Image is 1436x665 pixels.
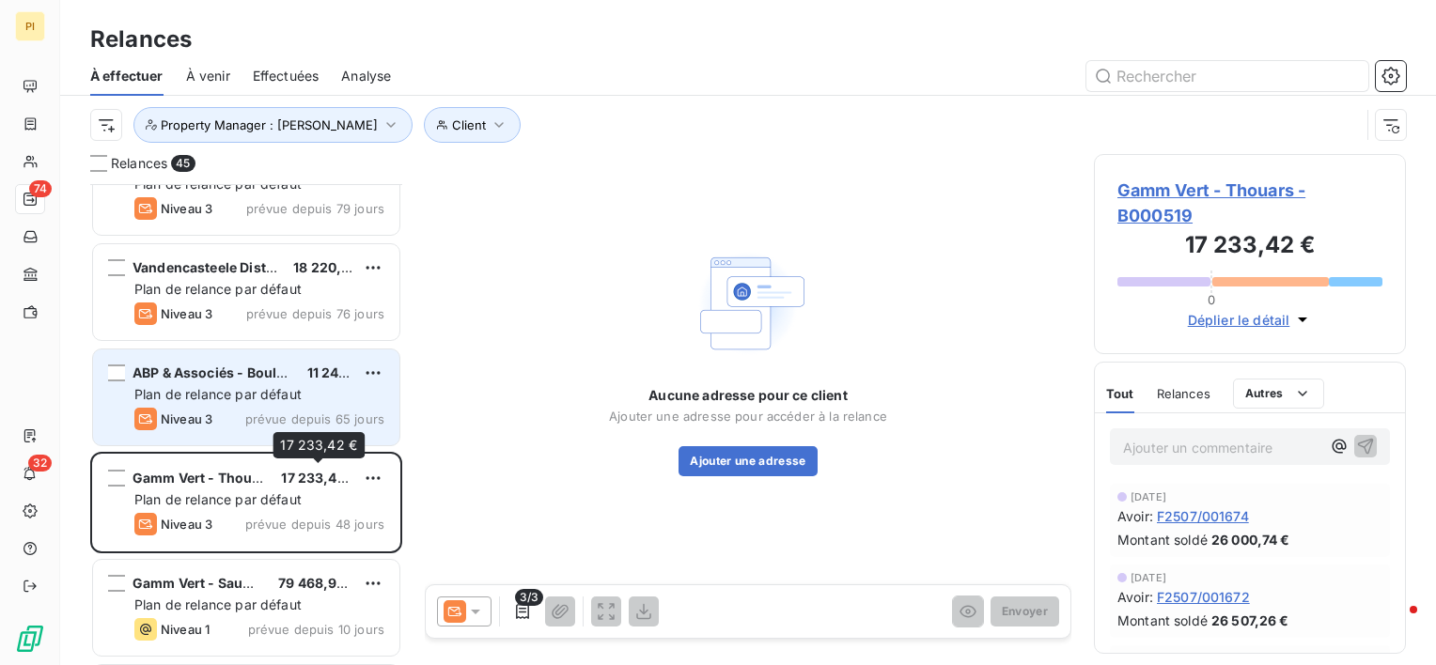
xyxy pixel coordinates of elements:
span: prévue depuis 76 jours [246,306,384,321]
span: 32 [28,455,52,472]
h3: 17 233,42 € [1117,228,1382,266]
img: Logo LeanPay [15,624,45,654]
div: PI [15,11,45,41]
span: Analyse [341,67,391,85]
span: 3/3 [515,589,543,606]
span: Avoir : [1117,587,1153,607]
span: Plan de relance par défaut [134,281,302,297]
span: Déplier le détail [1188,310,1290,330]
span: prévue depuis 48 jours [245,517,384,532]
button: Envoyer [991,596,1059,626]
span: Ajouter une adresse pour accéder à la relance [609,409,887,424]
h3: Relances [90,23,192,56]
span: prévue depuis 10 jours [248,622,384,637]
button: Client [424,107,521,143]
button: Autres [1233,379,1324,409]
span: Niveau 3 [161,411,212,426]
span: Plan de relance par défaut [134,386,302,402]
span: Gamm Vert - Thouars [133,470,273,486]
span: Avoir : [1117,506,1153,526]
span: 26 507,26 € [1211,611,1289,630]
span: Tout [1106,386,1134,401]
span: Relances [111,154,167,173]
span: Gamm Vert - Thouars - B000519 [1117,178,1382,228]
div: grid [90,184,402,665]
span: prévue depuis 65 jours [245,411,384,426]
span: Client [452,117,486,132]
span: ABP & Associés - Boulogne Billancou [133,364,374,380]
span: À effectuer [90,67,164,85]
span: Niveau 3 [161,201,212,216]
span: Aucune adresse pour ce client [648,386,847,405]
span: F2507/001674 [1157,506,1249,526]
span: Montant soldé [1117,530,1208,549]
span: F2507/001672 [1157,587,1250,607]
button: Property Manager : [PERSON_NAME] [133,107,413,143]
span: Vandencasteele Distribution [133,259,319,275]
span: 45 [171,155,195,172]
span: 74 [29,180,52,197]
span: prévue depuis 79 jours [246,201,384,216]
span: Montant soldé [1117,611,1208,630]
input: Rechercher [1086,61,1368,91]
iframe: Intercom live chat [1372,601,1417,646]
span: Property Manager : [PERSON_NAME] [161,117,378,132]
span: [DATE] [1131,653,1166,664]
span: [DATE] [1131,491,1166,503]
span: Niveau 3 [161,517,212,532]
span: 26 000,74 € [1211,530,1290,549]
img: Empty state [688,243,808,363]
span: Niveau 3 [161,306,212,321]
span: 0 [1208,292,1215,307]
span: Niveau 1 [161,622,210,637]
span: 17 233,42 € [281,470,358,486]
button: Ajouter une adresse [679,446,817,476]
span: 11 247,53 € [307,364,380,380]
span: Gamm Vert - Saumur [133,575,270,591]
span: Plan de relance par défaut [134,491,302,507]
span: Relances [1157,386,1210,401]
span: À venir [186,67,230,85]
span: Plan de relance par défaut [134,596,302,612]
span: Effectuées [253,67,320,85]
span: [DATE] [1131,572,1166,583]
span: 17 233,42 € [280,437,357,453]
span: 79 468,98 € [278,575,358,591]
button: Déplier le détail [1182,309,1319,331]
span: 18 220,40 € [293,259,371,275]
